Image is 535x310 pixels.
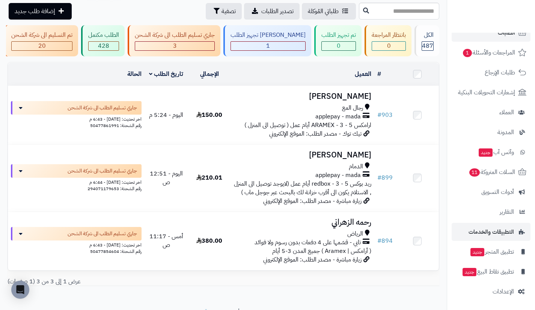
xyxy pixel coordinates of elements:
[38,41,46,50] span: 20
[349,162,363,171] span: الدمام
[452,44,530,62] a: المراجعات والأسئلة1
[452,283,530,301] a: الإعدادات
[500,207,514,217] span: التقارير
[462,266,514,277] span: تطبيق نقاط البيع
[206,3,242,20] button: تصفية
[263,197,362,206] span: زيارة مباشرة - مصدر الطلب: الموقع الإلكتروني
[266,41,270,50] span: 1
[231,42,305,50] div: 1
[377,173,393,182] a: #899
[3,25,80,56] a: تم التسليم الى شركة الشحن 20
[469,168,481,177] span: 11
[498,27,515,38] span: الطلبات
[452,24,530,42] a: الطلبات
[377,236,381,245] span: #
[135,31,215,39] div: جاري تسليم الطلب الى شركة الشحن
[234,151,371,159] h3: [PERSON_NAME]
[126,25,222,56] a: جاري تسليم الطلب الى شركة الشحن 3
[469,227,514,237] span: التطبيقات والخدمات
[470,246,514,257] span: تطبيق المتجر
[90,122,142,129] span: رقم الشحنة: 50477861991
[484,6,528,22] img: logo-2.png
[231,31,306,39] div: [PERSON_NAME] تجهيز الطلب
[452,183,530,201] a: أدوات التسويق
[12,42,72,50] div: 20
[458,87,515,98] span: إشعارات التحويلات البنكية
[272,246,371,256] span: ( أرامكس | Aramex ) جميع المدن 3-5 أيام
[149,110,183,119] span: اليوم - 5:24 م
[377,236,393,245] a: #894
[88,31,119,39] div: الطلب مكتمل
[11,31,72,39] div: تم التسليم الى شركة الشحن
[377,70,381,79] a: #
[493,286,514,297] span: الإعدادات
[322,42,356,50] div: 0
[452,64,530,82] a: طلبات الإرجاع
[315,171,361,180] span: applepay - mada
[87,185,142,192] span: رقم الشحنة: 294071179653
[452,203,530,221] a: التقارير
[196,173,222,182] span: 210.01
[98,41,109,50] span: 428
[196,110,222,119] span: 150.00
[244,3,300,20] a: تصدير الطلبات
[200,70,219,79] a: الإجمالي
[470,248,484,256] span: جديد
[321,31,356,39] div: تم تجهيز الطلب
[234,92,371,101] h3: [PERSON_NAME]
[315,112,361,121] span: applepay - mada
[342,104,363,112] span: رجال المع
[452,243,530,261] a: تطبيق المتجرجديد
[150,169,183,187] span: اليوم - 12:51 ص
[11,115,142,122] div: اخر تحديث: [DATE] - 6:43 م
[11,281,29,299] div: Open Intercom Messenger
[244,121,371,130] span: ارامكس ARAMEX - 3 - 5 أيام عمل ( توصيل الى المنزل )
[2,277,223,286] div: عرض 1 إلى 3 من 3 (1 صفحات)
[222,7,236,16] span: تصفية
[372,31,406,39] div: بانتظار المراجعة
[11,178,142,186] div: اخر تحديث: [DATE] - 6:44 م
[452,103,530,121] a: العملاء
[347,230,363,238] span: الرياض
[234,218,371,227] h3: رحمه الزهراني
[302,3,356,20] a: طلباتي المُوكلة
[263,255,362,264] span: زيارة مباشرة - مصدر الطلب: الموقع الإلكتروني
[452,83,530,101] a: إشعارات التحويلات البنكية
[234,179,371,197] span: ريد بوكس redbox - 3 - 5 أيام عمل (لايوجد توصيل الى المنزل , الاستلام يكون الى أقرب خزانة لك بالبح...
[313,25,363,56] a: تم تجهيز الطلب 0
[90,248,142,255] span: رقم الشحنة: 50477854604
[422,41,433,50] span: 487
[68,104,137,112] span: جاري تسليم الطلب الى شركة الشحن
[149,232,183,250] span: أمس - 11:17 ص
[149,70,183,79] a: تاريخ الطلب
[68,230,137,237] span: جاري تسليم الطلب الى شركة الشحن
[89,42,119,50] div: 428
[15,7,55,16] span: إضافة طلب جديد
[173,41,177,50] span: 3
[377,110,381,119] span: #
[135,42,214,50] div: 3
[196,236,222,245] span: 380.00
[372,42,405,50] div: 0
[127,70,142,79] a: الحالة
[452,123,530,141] a: المدونة
[452,263,530,281] a: تطبيق نقاط البيعجديد
[463,48,472,57] span: 1
[308,7,339,16] span: طلباتي المُوكلة
[363,25,413,56] a: بانتظار المراجعة 0
[469,167,515,177] span: السلات المتروكة
[377,173,381,182] span: #
[255,238,361,247] span: تابي - قسّمها على 4 دفعات بدون رسوم ولا فوائد
[481,187,514,197] span: أدوات التسويق
[497,127,514,138] span: المدونة
[80,25,126,56] a: الطلب مكتمل 428
[68,167,137,175] span: جاري تسليم الطلب الى شركة الشحن
[452,223,530,241] a: التطبيقات والخدمات
[337,41,341,50] span: 0
[387,41,391,50] span: 0
[422,31,434,39] div: الكل
[452,143,530,161] a: وآتس آبجديد
[462,47,515,58] span: المراجعات والأسئلة
[463,268,476,276] span: جديد
[261,7,294,16] span: تصدير الطلبات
